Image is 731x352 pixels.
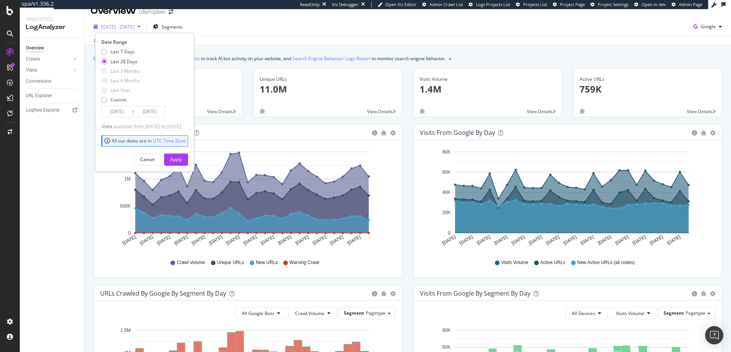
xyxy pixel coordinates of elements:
div: bug [260,109,265,114]
span: Visits Volume [616,310,644,317]
div: Last 3 Months [101,68,140,74]
text: [DATE] [649,234,664,246]
text: [DATE] [191,234,206,246]
div: Date Range [101,39,186,45]
p: 1.4M [420,83,556,96]
p: 759K [579,83,716,96]
button: Segments [150,21,186,33]
text: 80K [442,328,450,333]
div: Last Year [101,87,140,93]
span: Crawl Volume [295,310,324,317]
p: 11.0M [260,83,396,96]
text: [DATE] [562,234,578,246]
text: 0 [128,230,131,236]
text: [DATE] [277,234,292,246]
span: Segment [664,310,684,316]
input: End Date [134,106,165,117]
text: [DATE] [243,234,258,246]
a: Project Settings [591,2,629,8]
span: Open Viz Editor [385,2,417,7]
div: circle-info [692,130,697,136]
div: URLs Crawled by Google By Segment By Day [100,290,226,297]
div: bug [381,291,386,296]
span: Projects List [523,2,547,7]
button: Google [690,21,725,33]
a: Open in dev [634,2,666,8]
text: [DATE] [441,234,456,246]
div: arrow-right-arrow-left [169,9,173,14]
text: [DATE] [666,234,682,246]
text: [DATE] [121,234,137,246]
text: [DATE] [459,234,474,246]
span: View Details [367,108,393,115]
text: [DATE] [329,234,344,246]
div: Crawls [26,55,40,63]
text: [DATE] [597,234,612,246]
div: Analytics [26,15,78,23]
div: Conversions [26,77,51,85]
div: circle-info [372,291,377,296]
span: Visits Volume [501,259,528,266]
span: Admin Crawl List [429,2,463,7]
span: Warning Crawl [289,259,319,266]
text: 40K [442,190,450,195]
text: [DATE] [511,234,526,246]
div: Unique URLs [260,76,396,83]
div: URL Explorer [26,92,52,100]
div: UllaPopken [139,8,166,16]
div: ReadOnly: [300,2,321,8]
span: [DATE] - [DATE] [101,24,134,30]
span: Segment [344,310,364,316]
div: Last 7 Days [110,48,135,55]
div: info banner [94,54,722,62]
span: Project Page [560,2,585,7]
span: Open in dev [642,2,666,7]
text: [DATE] [476,234,491,246]
span: Google [701,23,716,30]
text: 60K [442,170,450,175]
svg: A chart. [100,146,392,252]
div: bug [579,109,585,114]
text: [DATE] [139,234,154,246]
div: Last 28 Days [101,58,140,65]
div: circle-info [692,291,697,296]
text: [DATE] [545,234,560,246]
text: [DATE] [346,234,362,246]
span: View Details [207,108,233,115]
div: Last update [94,37,135,44]
div: gear [390,291,396,296]
div: bug [420,109,425,114]
div: bug [701,291,706,296]
div: All our dates are in [104,138,186,144]
button: Apply [164,154,188,166]
div: We introduced 2 new report templates: to track AI bot activity on your website, and to monitor se... [101,54,446,62]
button: Crawl Volume [289,307,337,319]
div: bug [381,130,386,136]
a: Project Page [553,2,585,8]
a: Logs Projects List [469,2,510,8]
text: [DATE] [632,234,647,246]
div: bug [701,130,706,136]
text: [DATE] [156,234,171,246]
text: [DATE] [208,234,223,246]
div: Last 28 Days [110,58,137,65]
span: Pagetype [366,310,386,316]
div: gear [710,291,715,296]
div: gear [390,130,396,136]
a: Search Engine Behavior: Logs Report [292,54,370,62]
div: Visits from Google By Segment By Day [420,290,530,297]
text: [DATE] [260,234,275,246]
text: 60K [442,344,450,350]
div: Last 3 Months [110,68,140,74]
span: View Details [687,108,713,115]
button: Cancel [134,154,161,166]
div: LogAnalyzer [26,23,78,32]
span: Pagetype [686,310,705,316]
text: [DATE] [580,234,595,246]
text: 0 [448,230,450,236]
button: All Devices [565,307,608,319]
text: 500K [120,203,131,209]
div: Cancel [140,156,155,163]
button: All Google Bots [235,307,287,319]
